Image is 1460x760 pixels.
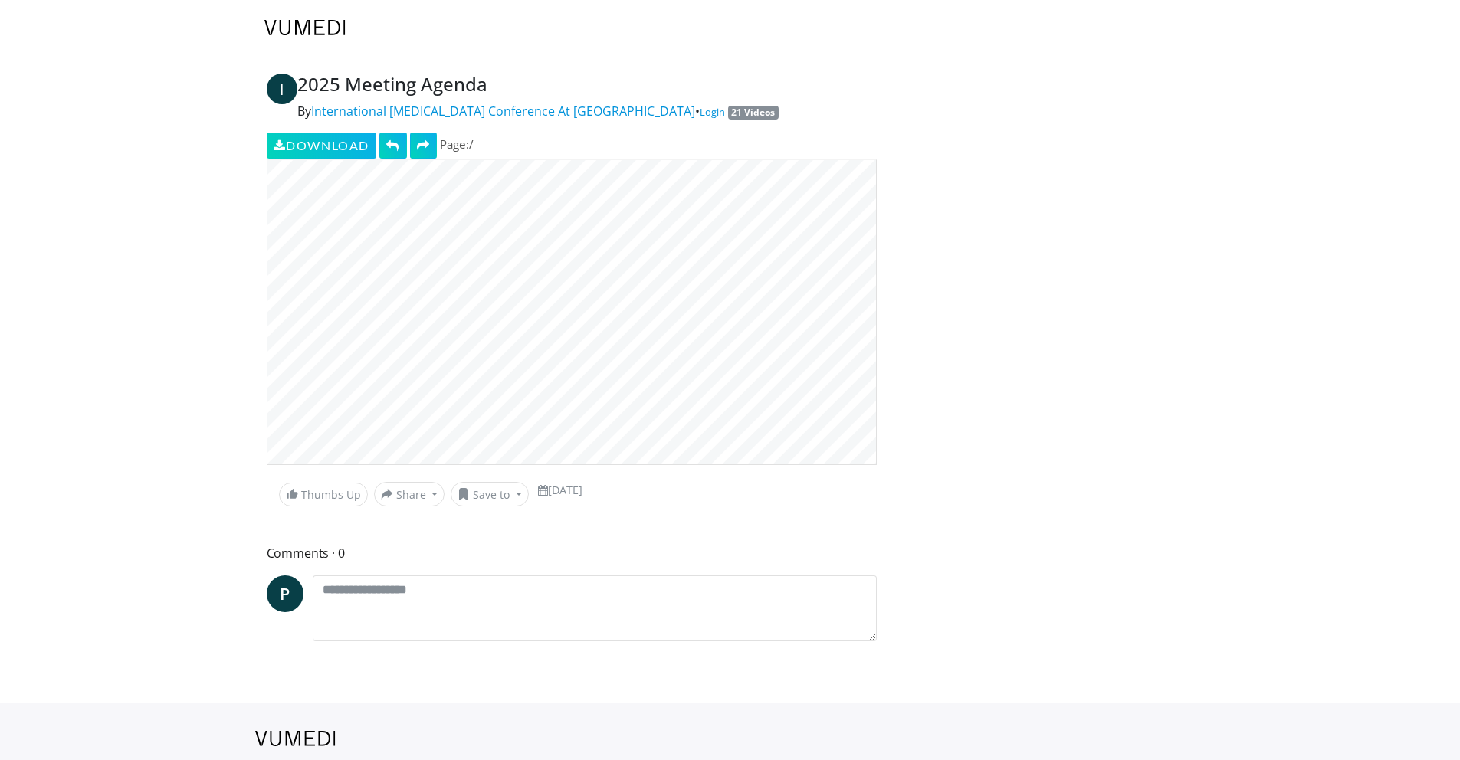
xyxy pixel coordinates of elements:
h4: 2025 Meeting Agenda [297,74,878,96]
a: Thumbs Up [279,483,368,506]
p: By • [297,102,878,120]
button: Save to [451,482,529,506]
img: VuMedi Logo [264,20,346,35]
a: I [267,74,297,104]
a: Login [700,105,725,119]
a: P [267,575,303,612]
a: International [MEDICAL_DATA] Conference At [GEOGRAPHIC_DATA] [311,103,695,120]
li: [DATE] [538,482,582,499]
img: VuMedi Logo [255,731,336,746]
a: Download [267,133,376,159]
span: Page: / [440,136,474,152]
span: Comments 0 [267,543,878,563]
button: Share [374,482,445,506]
a: 21 Videos [728,106,779,120]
